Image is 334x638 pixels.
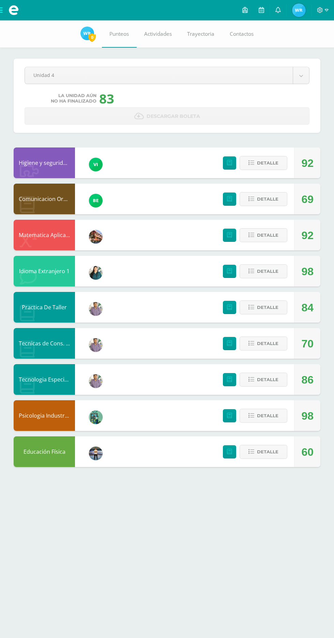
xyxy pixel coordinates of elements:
[14,147,75,178] div: Higiene y seguridad en el trabajo
[14,328,75,359] div: Tecnicas de Cons. Higiene y seg.
[99,90,114,107] div: 83
[89,374,103,388] img: b08e72ae1415402f2c8bd1f3d2cdaa84.png
[240,337,287,351] button: Detalle
[109,30,129,37] span: Punteos
[240,228,287,242] button: Detalle
[180,20,222,48] a: Trayectoria
[137,20,180,48] a: Actividades
[14,292,75,323] div: Practica De Taller
[144,30,172,37] span: Actividades
[301,328,314,359] div: 70
[257,157,278,169] span: Detalle
[301,256,314,287] div: 98
[257,373,278,386] span: Detalle
[240,156,287,170] button: Detalle
[89,338,103,352] img: b08e72ae1415402f2c8bd1f3d2cdaa84.png
[33,67,284,83] span: Unidad 4
[89,266,103,280] img: f58bb6038ea3a85f08ed05377cd67300.png
[89,302,103,316] img: b08e72ae1415402f2c8bd1f3d2cdaa84.png
[222,20,261,48] a: Contactos
[257,409,278,422] span: Detalle
[257,446,278,458] span: Detalle
[102,20,137,48] a: Punteos
[240,409,287,423] button: Detalle
[257,337,278,350] span: Detalle
[89,158,103,171] img: a241c2b06c5b4daf9dd7cbc5f490cd0f.png
[14,220,75,250] div: Matematica Aplicada
[14,400,75,431] div: Psicologia Industrial
[14,436,75,467] div: Educación Física
[89,230,103,244] img: 0a4f8d2552c82aaa76f7aefb013bc2ce.png
[301,220,314,251] div: 92
[301,184,314,215] div: 69
[89,447,103,460] img: bde165c00b944de6c05dcae7d51e2fcc.png
[25,67,309,84] a: Unidad 4
[257,301,278,314] span: Detalle
[80,27,94,40] img: fcfaa8a659a726b53afcd2a7f7de06ee.png
[230,30,254,37] span: Contactos
[292,3,306,17] img: fcfaa8a659a726b53afcd2a7f7de06ee.png
[187,30,214,37] span: Trayectoria
[51,93,96,104] span: La unidad aún no ha finalizado
[257,229,278,242] span: Detalle
[301,364,314,395] div: 86
[301,401,314,431] div: 98
[257,193,278,205] span: Detalle
[240,264,287,278] button: Detalle
[301,292,314,323] div: 84
[240,192,287,206] button: Detalle
[14,364,75,395] div: Tecnologia Especifica
[301,437,314,467] div: 60
[14,184,75,214] div: Comunicacion Oral y Escrita
[147,108,200,125] span: Descargar boleta
[89,194,103,207] img: b85866ae7f275142dc9a325ef37a630d.png
[88,33,96,42] span: 0
[301,148,314,178] div: 92
[240,300,287,314] button: Detalle
[89,410,103,424] img: b3df963adb6106740b98dae55d89aff1.png
[14,256,75,286] div: Idioma Extranjero 1
[240,373,287,387] button: Detalle
[240,445,287,459] button: Detalle
[257,265,278,278] span: Detalle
